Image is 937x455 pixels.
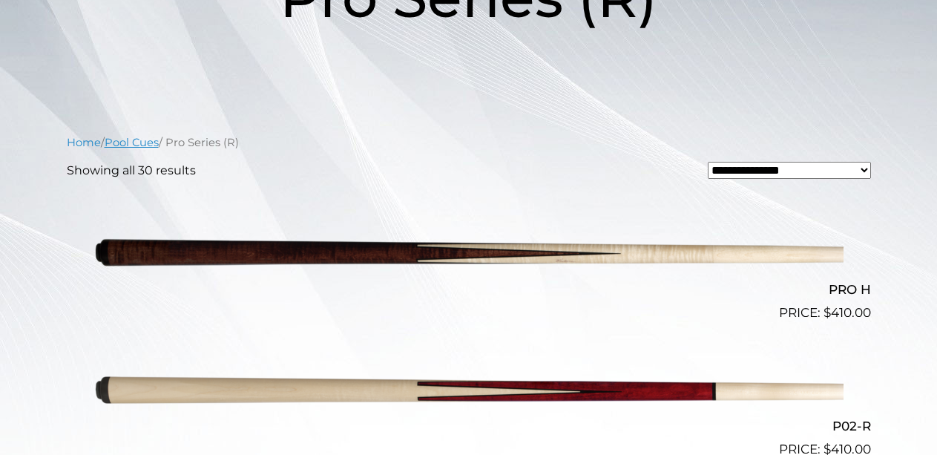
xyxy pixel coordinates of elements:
[67,162,196,180] p: Showing all 30 results
[94,192,844,316] img: PRO H
[708,162,871,179] select: Shop order
[67,134,871,151] nav: Breadcrumb
[67,136,101,149] a: Home
[67,413,871,440] h2: P02-R
[823,305,871,320] bdi: 410.00
[67,275,871,303] h2: PRO H
[67,192,871,322] a: PRO H $410.00
[823,305,831,320] span: $
[105,136,159,149] a: Pool Cues
[94,329,844,454] img: P02-R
